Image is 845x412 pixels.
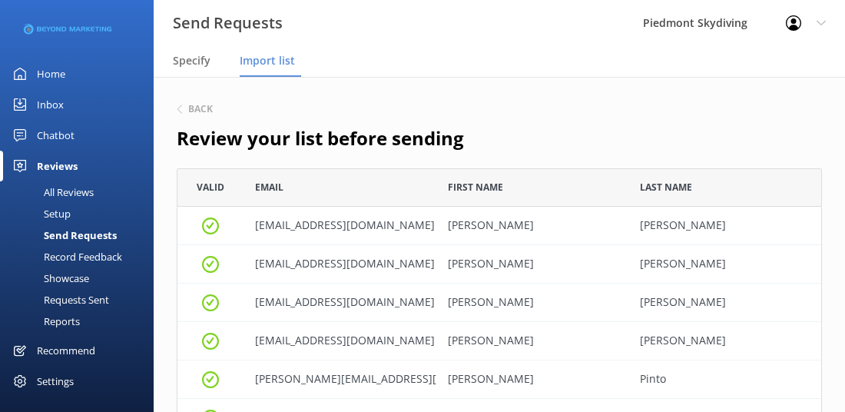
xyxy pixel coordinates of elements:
[244,360,436,399] div: melissa.hi5linx@gmail.com
[9,246,154,267] a: Record Feedback
[9,181,94,203] div: All Reviews
[177,124,822,153] h2: Review your list before sending
[244,207,436,245] div: bdurrett813@gmail.com
[436,360,629,399] div: Melissa
[9,289,109,311] div: Requests Sent
[628,245,821,284] div: Durrett
[9,311,154,332] a: Reports
[37,120,75,151] div: Chatbot
[436,284,629,322] div: Wesley
[9,203,154,224] a: Setup
[255,180,283,194] span: Email
[436,322,629,360] div: Daniel
[436,207,629,245] div: Bryan
[244,284,436,322] div: wodurrett@gmail.com
[628,360,821,399] div: Pinto
[173,53,210,68] span: Specify
[640,180,692,194] span: Last Name
[23,17,111,42] img: 3-1676954853.png
[9,224,154,246] a: Send Requests
[628,322,821,360] div: Noell
[9,181,154,203] a: All Reviews
[188,105,213,114] h6: Back
[37,366,74,397] div: Settings
[197,180,224,194] span: Valid
[9,203,71,224] div: Setup
[9,289,154,311] a: Requests Sent
[628,207,821,245] div: Durrett
[9,311,80,332] div: Reports
[173,11,283,35] h3: Send Requests
[244,245,436,284] div: ondurrett@gmail.com
[240,53,295,68] span: Import list
[436,245,629,284] div: Olivia
[9,246,122,267] div: Record Feedback
[448,180,503,194] span: First Name
[177,105,213,114] button: Back
[37,58,65,89] div: Home
[9,224,117,246] div: Send Requests
[244,322,436,360] div: dandanthemagicman@gmail.com
[628,284,821,322] div: Durrett
[9,267,89,289] div: Showcase
[37,151,78,181] div: Reviews
[37,335,95,366] div: Recommend
[37,89,64,120] div: Inbox
[9,267,154,289] a: Showcase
